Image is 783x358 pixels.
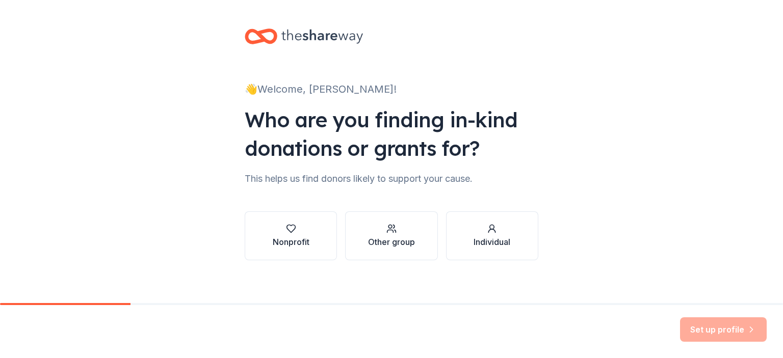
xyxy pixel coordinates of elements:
[245,81,538,97] div: 👋 Welcome, [PERSON_NAME]!
[368,236,415,248] div: Other group
[474,236,510,248] div: Individual
[345,211,437,260] button: Other group
[273,236,309,248] div: Nonprofit
[245,105,538,162] div: Who are you finding in-kind donations or grants for?
[245,171,538,187] div: This helps us find donors likely to support your cause.
[245,211,337,260] button: Nonprofit
[446,211,538,260] button: Individual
